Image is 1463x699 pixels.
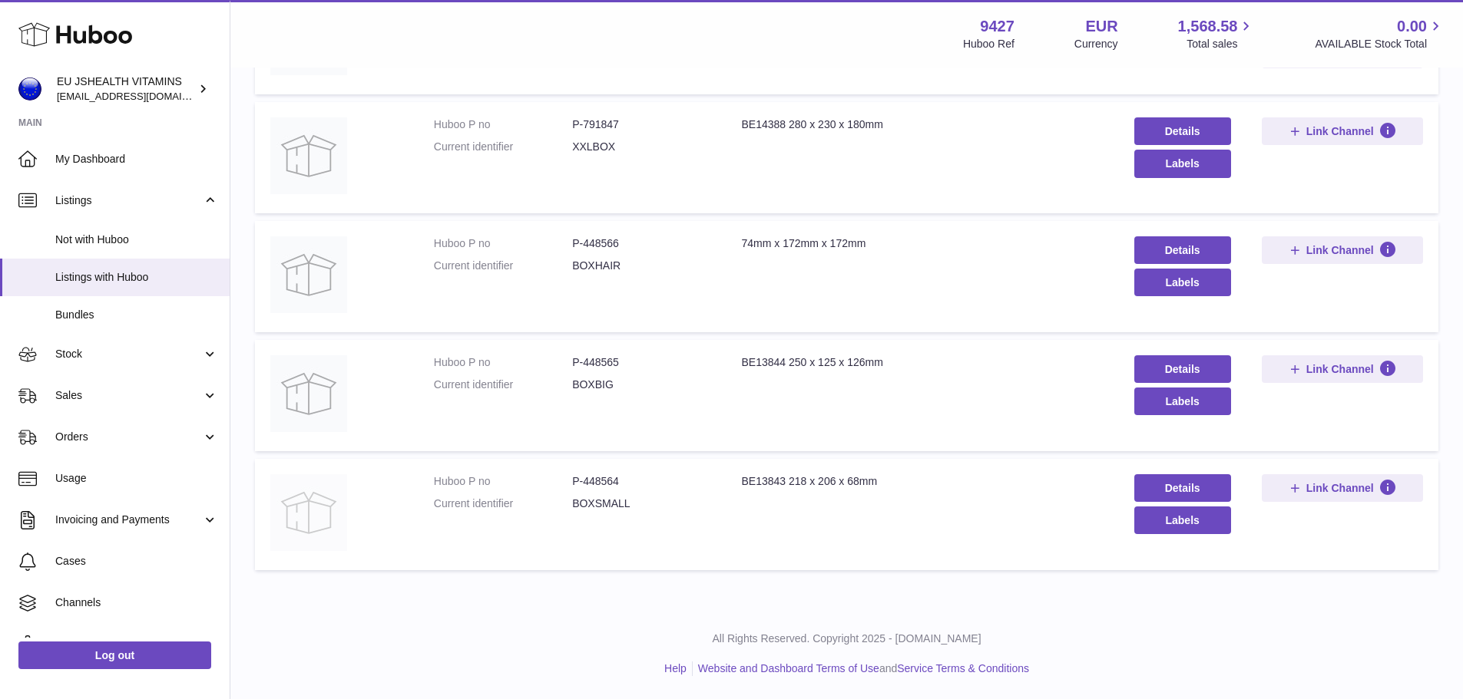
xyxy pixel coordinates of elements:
[1262,236,1423,264] button: Link Channel
[55,388,202,403] span: Sales
[572,140,710,154] dd: XXLBOX
[18,641,211,669] a: Log out
[55,270,218,285] span: Listings with Huboo
[1187,37,1255,51] span: Total sales
[664,662,687,674] a: Help
[1306,243,1374,257] span: Link Channel
[434,355,572,370] dt: Huboo P no
[1397,16,1427,37] span: 0.00
[1134,506,1231,534] button: Labels
[55,513,202,527] span: Invoicing and Payments
[270,117,347,194] img: BE14388 280 x 230 x 180mm
[572,259,710,273] dd: BOXHAIR
[1085,16,1117,37] strong: EUR
[1306,124,1374,138] span: Link Channel
[572,117,710,132] dd: P-791847
[741,236,1103,251] div: 74mm x 172mm x 172mm
[55,595,218,610] span: Channels
[55,232,218,247] span: Not with Huboo
[270,236,347,313] img: 74mm x 172mm x 172mm
[55,471,218,486] span: Usage
[1315,37,1445,51] span: AVAILABLE Stock Total
[1178,16,1256,51] a: 1,568.58 Total sales
[434,496,572,511] dt: Current identifier
[55,152,218,167] span: My Dashboard
[698,662,879,674] a: Website and Dashboard Terms of Use
[57,74,195,104] div: EU JSHEALTH VITAMINS
[1134,387,1231,415] button: Labels
[572,378,710,392] dd: BOXBIG
[434,378,572,392] dt: Current identifier
[55,430,202,444] span: Orders
[741,117,1103,132] div: BE14388 280 x 230 x 180mm
[1134,269,1231,296] button: Labels
[18,77,41,101] img: internalAdmin-9427@internal.huboo.com
[897,662,1029,674] a: Service Terms & Conditions
[572,474,710,489] dd: P-448564
[55,637,218,651] span: Settings
[55,193,202,208] span: Listings
[1262,117,1423,145] button: Link Channel
[1178,16,1238,37] span: 1,568.58
[55,347,202,361] span: Stock
[57,90,226,102] span: [EMAIL_ADDRESS][DOMAIN_NAME]
[55,554,218,569] span: Cases
[1306,481,1374,495] span: Link Channel
[434,140,572,154] dt: Current identifier
[1134,474,1231,502] a: Details
[434,259,572,273] dt: Current identifier
[1134,355,1231,383] a: Details
[1262,355,1423,383] button: Link Channel
[1134,117,1231,145] a: Details
[1262,474,1423,502] button: Link Channel
[741,474,1103,489] div: BE13843 218 x 206 x 68mm
[1315,16,1445,51] a: 0.00 AVAILABLE Stock Total
[434,474,572,489] dt: Huboo P no
[55,308,218,322] span: Bundles
[434,236,572,251] dt: Huboo P no
[963,37,1015,51] div: Huboo Ref
[270,474,347,551] img: BE13843 218 x 206 x 68mm
[741,355,1103,370] div: BE13844 250 x 125 x 126mm
[693,661,1029,676] li: and
[243,631,1451,646] p: All Rights Reserved. Copyright 2025 - [DOMAIN_NAME]
[572,236,710,251] dd: P-448566
[270,355,347,432] img: BE13844 250 x 125 x 126mm
[434,117,572,132] dt: Huboo P no
[1074,37,1118,51] div: Currency
[1306,362,1374,376] span: Link Channel
[980,16,1015,37] strong: 9427
[572,496,710,511] dd: BOXSMALL
[1134,150,1231,177] button: Labels
[572,355,710,370] dd: P-448565
[1134,236,1231,264] a: Details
